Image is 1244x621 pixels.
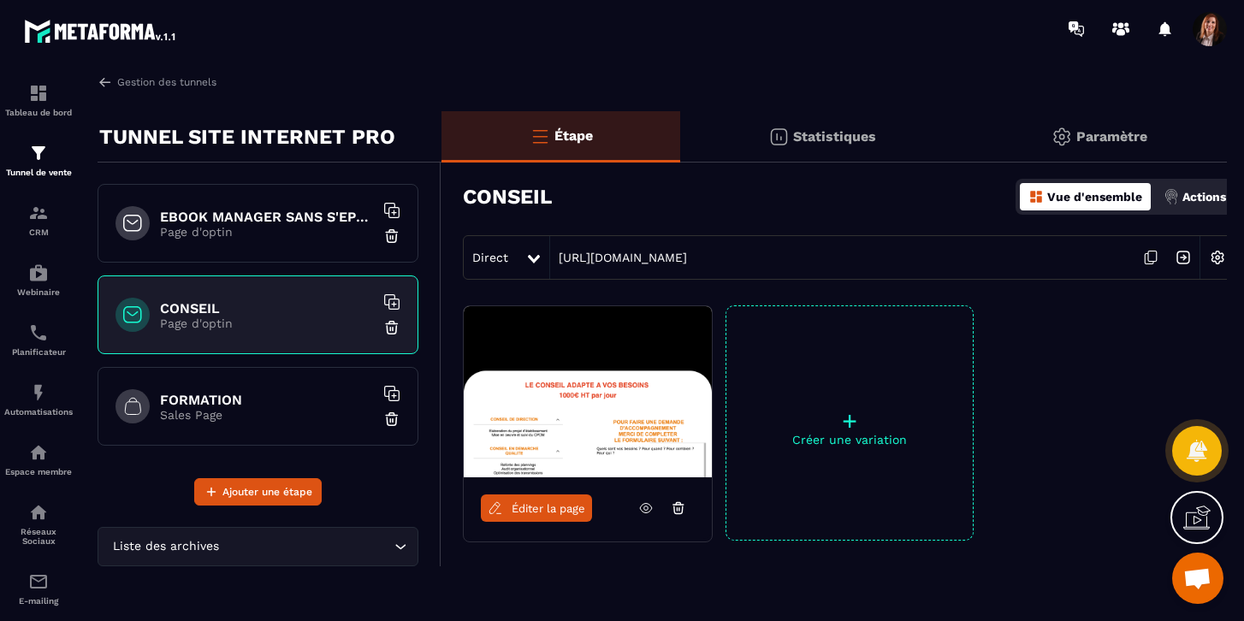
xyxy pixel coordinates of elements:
img: trash [383,319,400,336]
p: Étape [554,127,593,144]
a: formationformationTunnel de vente [4,130,73,190]
p: Actions [1182,190,1226,204]
a: Gestion des tunnels [98,74,216,90]
a: formationformationTableau de bord [4,70,73,130]
input: Search for option [222,537,390,556]
p: Créer une variation [726,433,973,447]
p: Tableau de bord [4,108,73,117]
a: emailemailE-mailing [4,559,73,618]
img: logo [24,15,178,46]
p: Webinaire [4,287,73,297]
span: Ajouter une étape [222,483,312,500]
img: scheduler [28,322,49,343]
p: Tunnel de vente [4,168,73,177]
p: Page d'optin [160,316,374,330]
img: stats.20deebd0.svg [768,127,789,147]
img: actions.d6e523a2.png [1164,189,1179,204]
h3: CONSEIL [463,185,552,209]
img: formation [28,83,49,103]
a: automationsautomationsEspace membre [4,429,73,489]
img: formation [28,143,49,163]
p: Sales Page [160,408,374,422]
p: Réseaux Sociaux [4,527,73,546]
p: Paramètre [1076,128,1147,145]
a: [URL][DOMAIN_NAME] [550,251,687,264]
button: Ajouter une étape [194,478,322,506]
p: Statistiques [793,128,876,145]
img: email [28,571,49,592]
span: Éditer la page [512,502,585,515]
p: Vue d'ensemble [1047,190,1142,204]
img: arrow-next.bcc2205e.svg [1167,241,1200,274]
p: CRM [4,228,73,237]
a: formationformationCRM [4,190,73,250]
p: + [726,409,973,433]
img: automations [28,442,49,463]
span: Liste des archives [109,537,222,556]
a: Ouvrir le chat [1172,553,1223,604]
a: Éditer la page [481,494,592,522]
p: Espace membre [4,467,73,476]
a: automationsautomationsAutomatisations [4,370,73,429]
img: image [464,306,712,477]
p: Automatisations [4,407,73,417]
h6: CONSEIL [160,300,374,316]
img: bars-o.4a397970.svg [530,126,550,146]
img: arrow [98,74,113,90]
span: Direct [472,251,508,264]
p: TUNNEL SITE INTERNET PRO [99,120,395,154]
p: Planificateur [4,347,73,357]
a: social-networksocial-networkRéseaux Sociaux [4,489,73,559]
div: Search for option [98,527,418,566]
img: automations [28,263,49,283]
p: Page d'optin [160,225,374,239]
img: trash [383,228,400,245]
h6: FORMATION [160,392,374,408]
img: setting-gr.5f69749f.svg [1051,127,1072,147]
img: setting-w.858f3a88.svg [1201,241,1234,274]
img: social-network [28,502,49,523]
img: dashboard-orange.40269519.svg [1028,189,1044,204]
a: automationsautomationsWebinaire [4,250,73,310]
img: automations [28,382,49,403]
h6: EBOOK MANAGER SANS S'EPUISER OFFERT [160,209,374,225]
img: trash [383,411,400,428]
img: formation [28,203,49,223]
p: E-mailing [4,596,73,606]
a: schedulerschedulerPlanificateur [4,310,73,370]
